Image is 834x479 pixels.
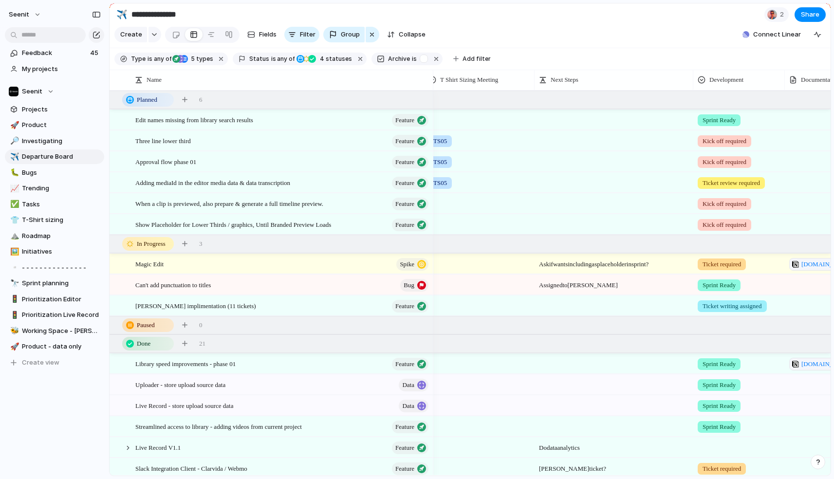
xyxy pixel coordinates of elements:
span: Assigned to [PERSON_NAME] [535,275,693,290]
button: Feature [392,442,428,454]
span: Edit names missing from library search results [135,114,253,125]
span: Three line lower third [135,135,191,146]
span: Sprint Ready [703,280,736,290]
span: Can't add punctuation to titles [135,279,211,290]
span: Ticket required [703,464,741,474]
span: Roadmap [22,231,101,241]
a: Projects [5,102,104,117]
div: 🐛Bugs [5,166,104,180]
span: Ticket review required [703,178,760,188]
button: Seenit [4,7,46,22]
a: 📈Trending [5,181,104,196]
span: Investigating [22,136,101,146]
span: Group [341,30,360,39]
span: - - - - - - - - - - - - - - - [22,263,101,273]
span: Feedback [22,48,87,58]
span: Kick off required [703,157,746,167]
button: 🔎 [9,136,19,146]
div: 🔎Investigating [5,134,104,148]
span: When a clip is previewed, also prepare & generate a full timeline preview. [135,198,323,209]
button: Feature [392,462,428,475]
div: 🚀Product [5,118,104,132]
span: Archive [388,55,410,63]
button: ✈️ [114,7,130,22]
span: Ticket writing assigned [703,301,762,311]
div: 🚀 [10,120,17,131]
span: is [412,55,417,63]
button: 🐛 [9,168,19,178]
a: 🚦Prioritization Editor [5,292,104,307]
button: Fields [243,27,280,42]
span: Data [402,399,414,413]
button: 🚀 [9,342,19,351]
span: Ticket required [703,259,741,269]
a: Feedback45 [5,46,104,60]
span: Seenit [9,10,29,19]
span: TS05 [433,178,447,188]
span: Development [709,75,743,85]
div: ✈️ [10,151,17,163]
button: 🐝 [9,326,19,336]
button: Feature [392,156,428,168]
span: In Progress [137,239,166,249]
span: Uploader - store upload source data [135,379,225,390]
span: Projects [22,105,101,114]
button: ⛰️ [9,231,19,241]
button: 🚀 [9,120,19,130]
span: Feature [395,176,414,190]
span: Kick off required [703,220,746,230]
button: 🚦 [9,295,19,304]
div: 🚦 [10,310,17,321]
button: 4 statuses [296,54,354,64]
button: Feature [392,300,428,313]
span: Share [801,10,819,19]
div: 🖼️Initiatives [5,244,104,259]
span: Feature [395,462,414,476]
button: is [410,54,419,64]
span: Trending [22,184,101,193]
div: 🔭 [10,278,17,289]
span: Feature [395,299,414,313]
div: 📈 [10,183,17,194]
button: ▫️ [9,263,19,273]
button: 🚦 [9,310,19,320]
span: Spike [400,258,414,271]
span: Approval flow phase 01 [135,156,196,167]
span: Filter [300,30,315,39]
div: 🔎 [10,135,17,147]
span: is [148,55,152,63]
span: Feature [395,420,414,434]
span: Streamlined access to library - adding videos from current project [135,421,302,432]
span: types [188,55,213,63]
span: 0 [199,320,203,330]
span: Do data analytics [535,438,693,453]
span: Magic Edit [135,258,164,269]
div: ✈️ [116,8,127,21]
div: 🚀 [10,341,17,352]
button: Feature [392,421,428,433]
span: 21 [199,339,205,349]
div: ⛰️Roadmap [5,229,104,243]
div: 🚀Product - data only [5,339,104,354]
span: Prioritization Live Record [22,310,101,320]
span: Create [120,30,142,39]
button: Connect Linear [739,27,805,42]
button: Feature [392,219,428,231]
span: Type [131,55,146,63]
span: Initiatives [22,247,101,257]
span: T Shirt Sizing Meeting [440,75,498,85]
span: Live Record - store upload source data [135,400,233,411]
button: Feature [392,177,428,189]
button: isany of [146,54,173,64]
div: 👕T-Shirt sizing [5,213,104,227]
span: Seenit [22,87,42,96]
button: Create view [5,355,104,370]
span: Name [147,75,162,85]
span: Slack Integration Client - Clarvida / Webmo [135,462,247,474]
div: 🔭Sprint planning [5,276,104,291]
button: Collapse [383,27,429,42]
span: Sprint Ready [703,422,736,432]
span: Feature [395,357,414,371]
span: TS05 [433,157,447,167]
